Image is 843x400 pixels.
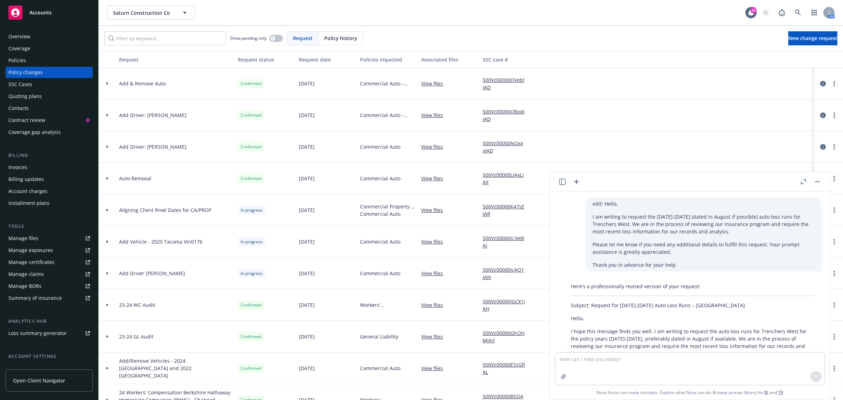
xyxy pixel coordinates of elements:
[119,56,232,63] div: Request
[99,258,116,289] div: Toggle Row Expanded
[571,328,815,357] p: I hope this message finds you well. I am writing to request the auto loss runs for Trenchers West...
[8,115,45,126] div: Contract review
[6,3,93,22] a: Accounts
[593,200,815,207] p: edit: Hello,
[830,333,838,341] a: more
[764,389,769,395] a: BI
[299,80,315,87] span: [DATE]
[6,43,93,54] a: Coverage
[299,238,315,245] span: [DATE]
[421,333,449,340] a: View files
[119,238,202,245] span: Add Vehicle - 2025 Tacoma Vin0176
[830,174,838,183] a: more
[8,198,50,209] div: Installment plans
[791,6,805,20] a: Search
[6,198,93,209] a: Installment plans
[593,213,815,235] p: I am writing to request the [DATE]-[DATE] (dated in August if possible) auto loss runs for Trench...
[8,280,41,292] div: Manage BORs
[360,270,400,277] span: Commercial Auto
[119,333,153,340] span: 23-24 GL Audit
[241,270,263,277] span: In progress
[8,55,26,66] div: Policies
[6,103,93,114] a: Contacts
[299,301,315,309] span: [DATE]
[299,111,315,119] span: [DATE]
[8,292,62,304] div: Summary of insurance
[241,80,261,87] span: Confirmed
[30,10,52,15] span: Accounts
[819,143,827,151] a: circleInformation
[483,56,531,63] div: SSC case #
[119,175,151,182] span: Auto Removal
[830,206,838,214] a: more
[830,238,838,246] a: more
[421,143,449,150] a: View files
[778,389,783,395] a: TR
[421,270,449,277] a: View files
[6,55,93,66] a: Policies
[13,377,65,384] span: Open Client Navigator
[241,365,261,372] span: Confirmed
[6,186,93,197] a: Account charges
[6,245,93,256] span: Manage exposures
[819,79,827,88] a: circleInformation
[421,80,449,87] a: View files
[8,103,29,114] div: Contacts
[299,206,315,214] span: [DATE]
[571,283,815,290] p: Here's a professionally revised version of your request:
[571,315,815,322] p: Hello,
[593,241,815,256] p: Please let me know if you need any additional details to fulfill this request. Your prompt assist...
[418,51,479,68] button: Associated files
[571,302,815,309] p: Subject: Request for [DATE]-[DATE] Auto Loss Runs – [GEOGRAPHIC_DATA]
[6,223,93,230] div: Tools
[119,143,187,150] span: Add Driver: [PERSON_NAME]
[241,207,263,213] span: In progress
[830,301,838,309] a: more
[6,280,93,292] a: Manage BORs
[8,127,61,138] div: Coverage gap analysis
[8,174,44,185] div: Billing updates
[483,140,531,154] a: 500Vz00000NOxxvIAD
[830,111,838,120] a: more
[421,301,449,309] a: View files
[6,257,93,268] a: Manage certificates
[6,91,93,102] a: Quoting plans
[241,112,261,118] span: Confirmed
[238,56,293,63] div: Request status
[8,79,32,90] div: SSC Cases
[483,171,531,186] a: 500Vz00000LJAxLIAX
[819,111,827,120] a: circleInformation
[360,333,398,340] span: General Liability
[483,108,531,123] a: 500Vz00000QBodiIAD
[299,364,315,372] span: [DATE]
[8,91,42,102] div: Quoting plans
[483,361,531,376] a: 500Vz00000ESzGfIAL
[357,51,418,68] button: Policies impacted
[483,76,531,91] a: 500Vz00000QVeblIAD
[8,233,38,244] div: Manage files
[6,162,93,173] a: Invoices
[8,257,54,268] div: Manage certificates
[360,80,416,87] span: Commercial Auto - Commercial Auto Liability 25-26
[6,292,93,304] a: Summary of insurance
[6,318,93,325] div: Analytics hub
[421,111,449,119] a: View files
[8,186,47,197] div: Account charges
[6,363,93,374] a: Service team
[421,206,449,214] a: View files
[99,321,116,353] div: Toggle Row Expanded
[830,79,838,88] a: more
[8,269,44,280] div: Manage claims
[6,233,93,244] a: Manage files
[119,206,211,214] span: Aligning Client Rnwl Dates for CA/PROP
[6,269,93,280] a: Manage claims
[99,131,116,163] div: Toggle Row Expanded
[788,31,837,45] a: New change request
[6,79,93,90] a: SSC Cases
[99,226,116,258] div: Toggle Row Expanded
[360,210,416,218] span: Commercial Auto
[8,328,67,339] div: Loss summary generator
[8,43,30,54] div: Coverage
[241,302,261,308] span: Confirmed
[299,143,315,150] span: [DATE]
